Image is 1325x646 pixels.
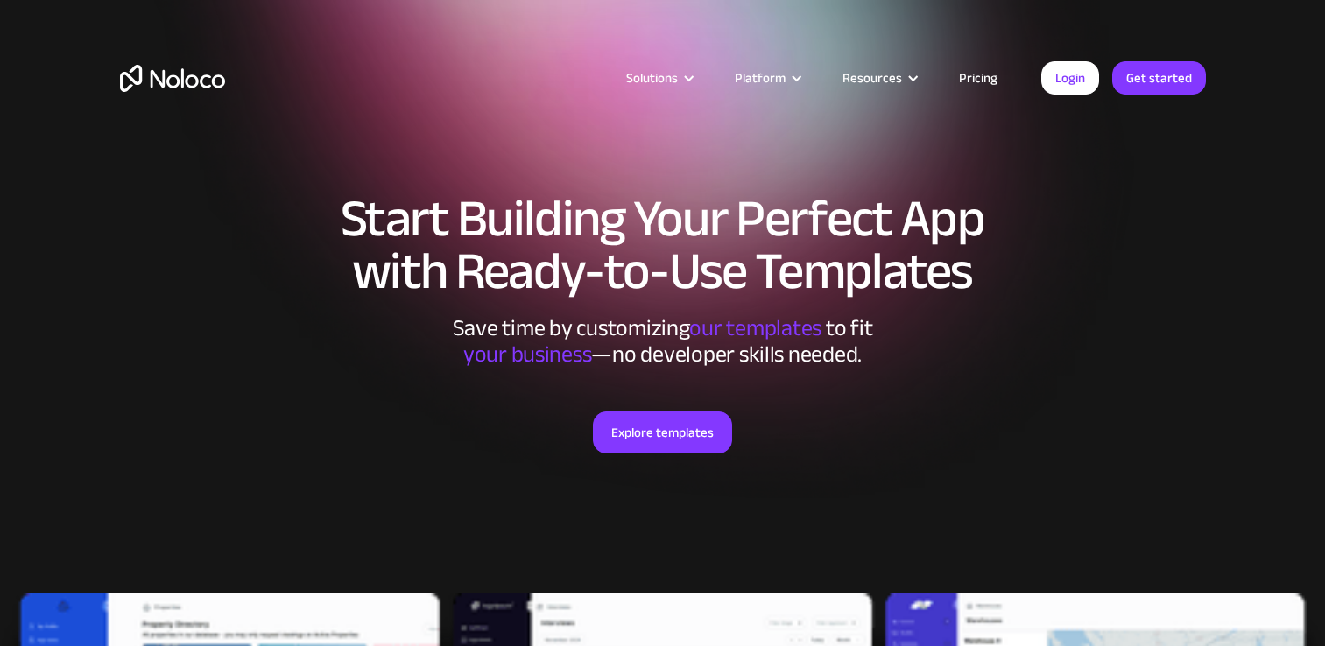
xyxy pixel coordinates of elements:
div: Platform [713,67,821,89]
div: Platform [735,67,786,89]
span: our templates [689,306,821,349]
a: Get started [1112,61,1206,95]
h1: Start Building Your Perfect App with Ready-to-Use Templates [120,193,1206,298]
div: Solutions [626,67,678,89]
div: Solutions [604,67,713,89]
div: Resources [821,67,937,89]
a: Login [1041,61,1099,95]
a: home [120,65,225,92]
div: Save time by customizing to fit ‍ —no developer skills needed. [400,315,926,368]
div: Resources [842,67,902,89]
a: Explore templates [593,411,732,453]
a: Pricing [937,67,1019,89]
span: your business [463,333,592,376]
